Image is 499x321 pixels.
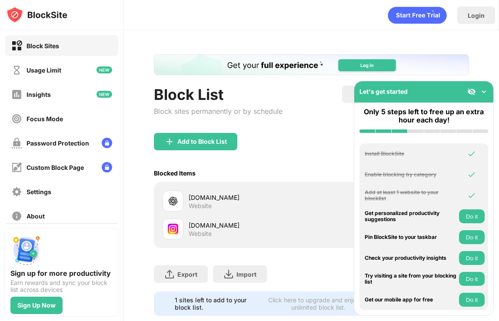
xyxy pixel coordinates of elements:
[168,224,178,234] img: favicons
[96,66,112,73] img: new-icon.svg
[11,162,22,173] img: customize-block-page-off.svg
[154,107,283,116] div: Block sites permanently or by schedule
[27,164,84,171] div: Custom Block Page
[459,230,485,244] button: Do it
[365,189,457,202] div: Add at least 1 website to your blocklist
[27,66,61,74] div: Usage Limit
[467,87,476,96] img: eye-not-visible.svg
[365,273,457,285] div: Try visiting a site from your blocking list
[467,170,476,179] img: omni-check.svg
[168,196,178,206] img: favicons
[258,296,378,311] div: Click here to upgrade and enjoy an unlimited block list.
[17,302,56,309] div: Sign Up Now
[467,191,476,200] img: omni-check.svg
[10,269,113,278] div: Sign up for more productivity
[459,251,485,265] button: Do it
[11,138,22,149] img: password-protection-off.svg
[189,202,212,210] div: Website
[479,87,488,96] img: omni-setup-toggle.svg
[365,234,457,240] div: Pin BlockSite to your taskbar
[459,293,485,307] button: Do it
[468,12,485,19] div: Login
[189,221,312,230] div: [DOMAIN_NAME]
[10,234,42,265] img: push-signup.svg
[27,139,89,147] div: Password Protection
[467,149,476,158] img: omni-check.svg
[236,271,256,278] div: Import
[102,162,112,172] img: lock-menu.svg
[102,138,112,148] img: lock-menu.svg
[27,42,59,50] div: Block Sites
[27,115,63,122] div: Focus Mode
[11,186,22,197] img: settings-off.svg
[459,209,485,223] button: Do it
[365,151,457,157] div: Install BlockSite
[27,91,51,98] div: Insights
[177,138,227,145] div: Add to Block List
[10,279,113,293] div: Earn rewards and sync your block list across devices
[11,40,22,51] img: block-on.svg
[175,296,253,311] div: 1 sites left to add to your block list.
[388,7,447,24] div: animation
[177,271,197,278] div: Export
[359,108,488,124] div: Only 5 steps left to free up an extra hour each day!
[11,65,22,76] img: time-usage-off.svg
[6,6,67,23] img: logo-blocksite.svg
[154,169,196,177] div: Blocked Items
[189,193,312,202] div: [DOMAIN_NAME]
[27,188,51,195] div: Settings
[459,272,485,286] button: Do it
[27,212,45,220] div: About
[365,210,457,223] div: Get personalized productivity suggestions
[154,86,283,103] div: Block List
[11,211,22,222] img: about-off.svg
[189,230,212,238] div: Website
[11,89,22,100] img: insights-off.svg
[359,88,408,95] div: Let's get started
[11,113,22,124] img: focus-off.svg
[96,91,112,98] img: new-icon.svg
[154,54,469,75] iframe: Banner
[365,297,457,303] div: Get our mobile app for free
[365,255,457,261] div: Check your productivity insights
[365,172,457,178] div: Enable blocking by category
